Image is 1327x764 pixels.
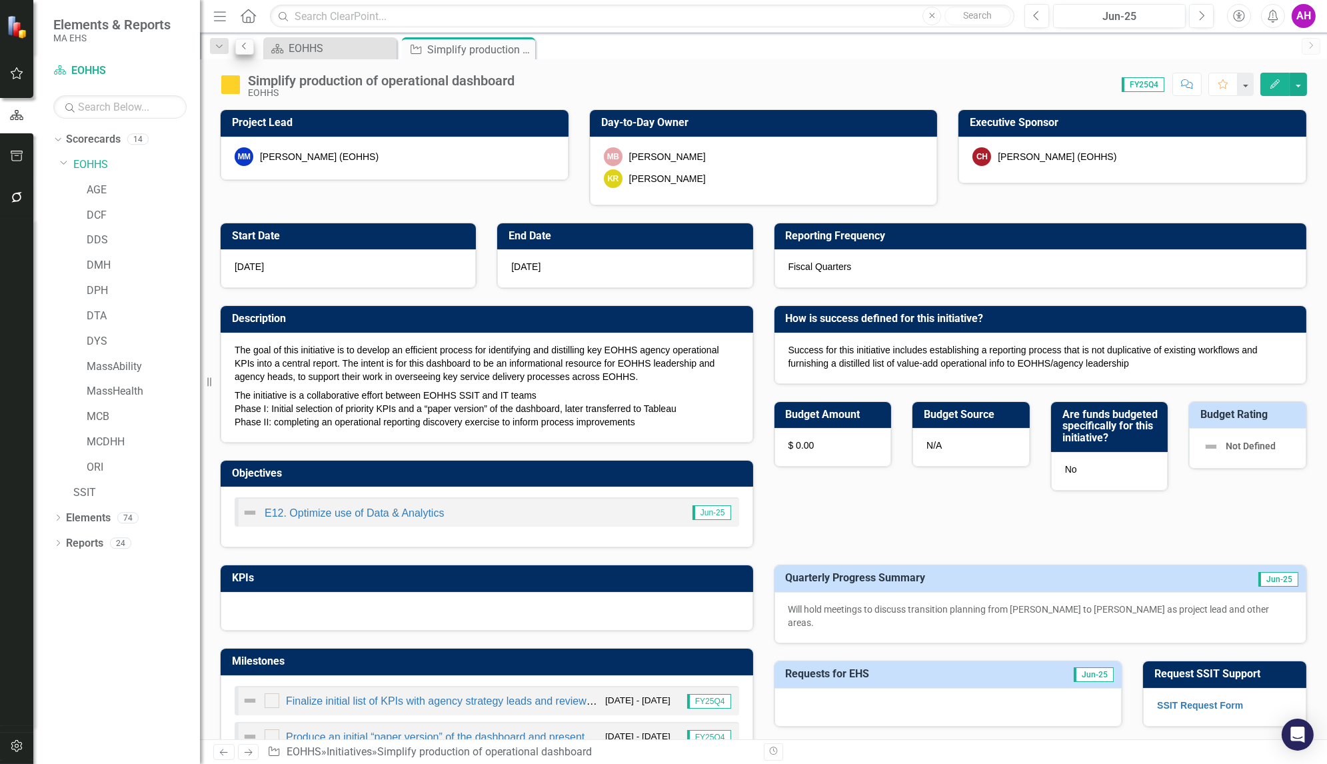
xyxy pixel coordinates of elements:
[232,572,746,584] h3: KPIs
[629,172,706,185] div: [PERSON_NAME]
[260,150,379,163] div: [PERSON_NAME] (EOHHS)
[270,5,1014,28] input: Search ClearPoint...
[66,536,103,551] a: Reports
[786,230,1300,242] h3: Reporting Frequency
[242,693,258,709] img: Not Defined
[1226,441,1276,451] span: Not Defined
[235,147,253,166] div: MM
[786,572,1183,584] h3: Quarterly Progress Summary
[248,88,515,98] div: EOHHS
[53,33,171,43] small: MA EHS
[511,261,541,272] span: [DATE]
[66,511,111,526] a: Elements
[235,390,676,427] span: ​ ​
[267,40,393,57] a: EOHHS
[964,10,992,21] span: Search
[73,485,200,501] a: SSIT
[427,41,532,58] div: Simplify production of operational dashboard
[242,505,258,521] img: Not Defined
[1292,4,1316,28] button: AH
[242,729,258,745] img: Not Defined
[87,435,200,450] a: MCDHH
[220,74,241,95] img: On Hold
[1062,409,1162,444] h3: Are funds budgeted specifically for this initiative?
[87,309,200,324] a: DTA
[232,230,469,242] h3: Start Date
[377,745,592,758] div: Simplify production of operational dashboard
[127,134,149,145] div: 14
[87,233,200,248] a: DDS
[605,730,670,743] small: [DATE] - [DATE]
[786,409,885,421] h3: Budget Amount
[7,15,30,38] img: ClearPoint Strategy
[265,507,444,519] a: E12. Optimize use of Data & Analytics
[267,745,753,760] div: » »
[924,409,1023,421] h3: Budget Source
[998,150,1116,163] div: [PERSON_NAME] (EOHHS)
[1282,719,1314,751] div: Open Intercom Messenger
[629,150,706,163] div: [PERSON_NAME]
[87,283,200,299] a: DPH
[788,345,1258,369] span: Success for this initiative includes establishing a reporting process that is not duplicative of ...
[786,313,1300,325] h3: How is success defined for this initiative?
[1200,409,1300,421] h3: Budget Rating
[73,157,200,173] a: EOHHS
[286,731,705,743] a: Produce an initial “paper version” of the dashboard and present to EHS Secretary + COS
[248,73,515,88] div: Simplify production of operational dashboard
[53,17,171,33] span: Elements & Reports
[1058,9,1181,25] div: Jun-25
[786,668,1007,680] h3: Requests for EHS
[926,440,942,451] span: N/A
[327,745,372,758] a: Initiatives
[605,694,670,707] small: [DATE] - [DATE]
[87,258,200,273] a: DMH
[289,40,393,57] div: EOHHS
[235,390,676,427] span: Plain text content control
[53,63,187,79] a: EOHHS
[87,183,200,198] a: AGE
[1065,464,1077,475] span: No
[117,512,139,523] div: 74
[286,695,717,707] a: Finalize initial list of KPIs with agency strategy leads and review with EHS Secretary + COS
[604,169,623,188] div: KR
[232,467,746,479] h3: Objectives
[87,334,200,349] a: DYS
[53,95,187,119] input: Search Below...
[687,694,731,709] span: FY25Q4
[944,7,1011,25] button: Search
[788,603,1293,629] p: Will hold meetings to discuss transition planning from [PERSON_NAME] to [PERSON_NAME] as project ...
[509,230,746,242] h3: End Date
[1154,668,1300,680] h3: Request SSIT Support
[232,655,746,667] h3: Milestones
[788,440,814,451] span: $ 0.00
[87,208,200,223] a: DCF
[232,313,746,325] h3: Description
[87,359,200,375] a: MassAbility
[110,537,131,549] div: 24
[87,384,200,399] a: MassHealth
[774,249,1307,288] div: Fiscal Quarters
[235,345,719,382] span: The goal of this initiative is to develop an efficient process for identifying and distilling key...
[970,117,1300,129] h3: Executive Sponsor
[692,505,731,520] span: Jun-25
[232,117,562,129] h3: Project Lead
[601,117,931,129] h3: Day-to-Day Owner
[87,409,200,425] a: MCB
[1053,4,1186,28] button: Jun-25
[1258,572,1298,587] span: Jun-25
[87,460,200,475] a: ORI
[235,261,264,272] span: [DATE]
[972,147,991,166] div: CH
[66,132,121,147] a: Scorecards
[1074,667,1114,682] span: Jun-25
[1157,700,1243,711] a: SSIT Request Form
[1203,439,1219,455] img: Not Defined
[687,730,731,745] span: FY25Q4
[287,745,321,758] a: EOHHS
[1122,77,1164,92] span: FY25Q4
[604,147,623,166] div: MB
